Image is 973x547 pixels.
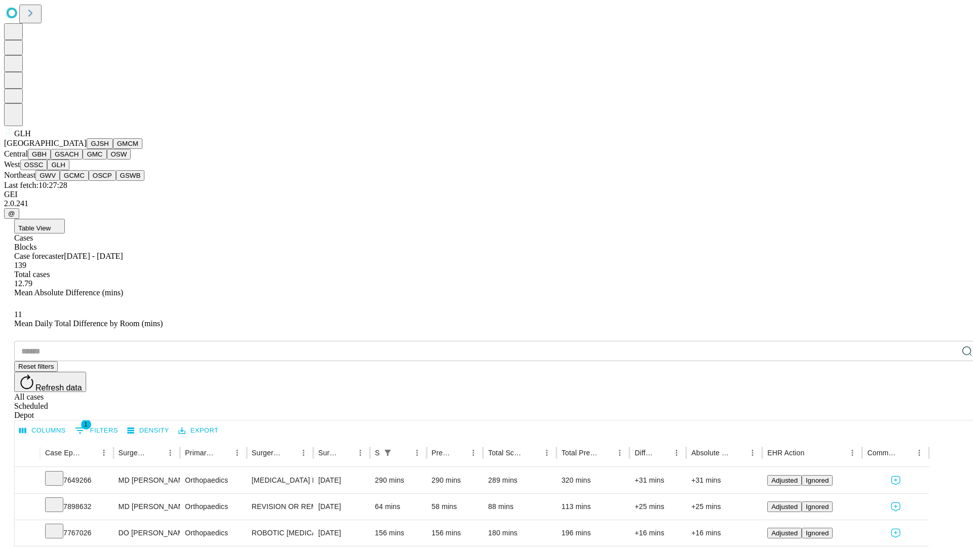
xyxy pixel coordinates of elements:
button: Sort [898,446,912,460]
span: [GEOGRAPHIC_DATA] [4,139,87,147]
span: Table View [18,224,51,232]
button: Ignored [802,475,833,486]
button: Sort [339,446,353,460]
div: 1 active filter [381,446,395,460]
button: Sort [83,446,97,460]
span: West [4,160,20,169]
button: Sort [149,446,163,460]
div: 88 mins [488,494,551,520]
button: Menu [230,446,244,460]
button: GJSH [87,138,113,149]
div: [DATE] [318,494,365,520]
div: 156 mins [375,520,422,546]
div: [DATE] [318,467,365,493]
button: Expand [20,525,35,542]
div: Predicted In Room Duration [432,449,452,457]
button: Menu [845,446,859,460]
button: @ [4,208,19,219]
span: Total cases [14,270,50,279]
div: Total Predicted Duration [562,449,598,457]
button: Expand [20,498,35,516]
div: 7649266 [45,467,108,493]
button: Sort [216,446,230,460]
span: Mean Absolute Difference (mins) [14,288,123,297]
div: Surgery Name [252,449,281,457]
div: Total Scheduled Duration [488,449,525,457]
button: Menu [410,446,424,460]
button: Ignored [802,528,833,538]
div: Orthopaedics [185,494,241,520]
div: 2.0.241 [4,199,969,208]
button: Expand [20,472,35,490]
div: REVISION OR REMOVAL IMPLANTED SPINAL NEUROSTIMULATOR [252,494,308,520]
div: 156 mins [432,520,478,546]
div: [DATE] [318,520,365,546]
button: Menu [163,446,177,460]
button: Show filters [72,422,121,439]
span: @ [8,210,15,217]
button: OSCP [89,170,116,181]
div: 180 mins [488,520,551,546]
button: Refresh data [14,372,86,392]
div: 64 mins [375,494,422,520]
div: 289 mins [488,467,551,493]
button: Select columns [17,423,68,439]
span: 11 [14,310,22,319]
div: +31 mins [634,467,681,493]
span: Last fetch: 10:27:28 [4,181,67,189]
button: Adjusted [767,528,802,538]
div: Orthopaedics [185,520,241,546]
button: Show filters [381,446,395,460]
div: 320 mins [562,467,625,493]
button: Menu [353,446,367,460]
button: Sort [731,446,745,460]
div: EHR Action [767,449,804,457]
button: GMCM [113,138,142,149]
span: Northeast [4,171,35,179]
div: GEI [4,190,969,199]
span: Central [4,149,28,158]
div: 196 mins [562,520,625,546]
div: +16 mins [634,520,681,546]
div: 58 mins [432,494,478,520]
button: Density [125,423,172,439]
span: Case forecaster [14,252,64,260]
span: Ignored [806,529,829,537]
button: Reset filters [14,361,58,372]
button: Table View [14,219,65,233]
button: Menu [296,446,311,460]
div: DO [PERSON_NAME] [PERSON_NAME] Do [119,520,175,546]
button: Menu [540,446,554,460]
span: Adjusted [771,503,798,511]
div: ROBOTIC [MEDICAL_DATA] KNEE TOTAL [252,520,308,546]
div: [MEDICAL_DATA] POSTERIOR CERVICAL RECONSTRUCTION POST ELEMENTS [252,467,308,493]
div: Difference [634,449,654,457]
div: Primary Service [185,449,214,457]
div: 113 mins [562,494,625,520]
div: Case Epic Id [45,449,82,457]
button: Adjusted [767,475,802,486]
span: GLH [14,129,31,138]
button: GSACH [51,149,83,160]
div: 290 mins [432,467,478,493]
button: Sort [655,446,669,460]
div: +25 mins [634,494,681,520]
button: Menu [97,446,111,460]
button: GCMC [60,170,89,181]
button: Ignored [802,501,833,512]
div: 7767026 [45,520,108,546]
span: Refresh data [35,383,82,392]
button: GBH [28,149,51,160]
button: Menu [745,446,760,460]
button: Menu [912,446,926,460]
button: GMC [83,149,106,160]
span: Reset filters [18,363,54,370]
div: +25 mins [691,494,757,520]
div: MD [PERSON_NAME] [PERSON_NAME] Md [119,494,175,520]
span: 1 [81,419,91,429]
span: Mean Daily Total Difference by Room (mins) [14,319,163,328]
button: OSSC [20,160,48,170]
span: Ignored [806,503,829,511]
div: 290 mins [375,467,422,493]
div: Orthopaedics [185,467,241,493]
